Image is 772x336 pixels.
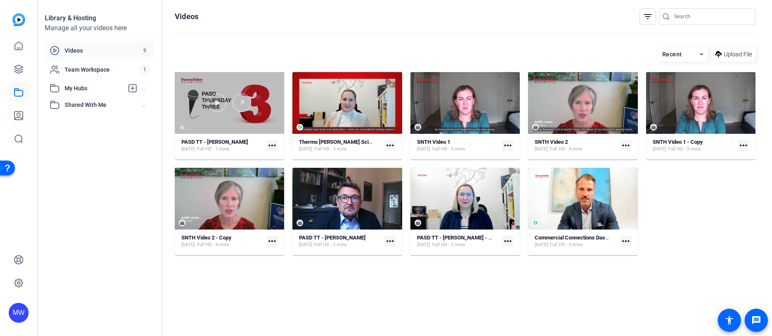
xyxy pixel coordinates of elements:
[385,236,396,247] mat-icon: more_horiz
[535,139,568,145] strong: SNTH Video 2
[45,97,155,113] mat-expansion-panel-header: Shared With Me
[662,51,682,58] span: Recent
[314,242,347,248] span: Full HD - 2 mins
[417,139,499,152] a: SNTH Video 1[DATE]Full HD - 5 mins
[267,140,277,151] mat-icon: more_horiz
[643,12,653,22] mat-icon: filter_list
[674,12,749,22] input: Search
[620,140,631,151] mat-icon: more_horiz
[181,139,263,152] a: PASD TT - [PERSON_NAME][DATE]Full HD - 1 mins
[417,146,430,152] span: [DATE]
[751,315,761,325] mat-icon: message
[738,140,749,151] mat-icon: more_horiz
[550,146,583,152] span: Full HD - 4 mins
[175,12,198,22] h1: Videos
[535,146,548,152] span: [DATE]
[65,65,140,74] span: Team Workspace
[535,242,548,248] span: [DATE]
[197,242,229,248] span: Full HD - 4 mins
[314,146,347,152] span: Full HD - 3 mins
[299,139,381,152] a: Thermo [PERSON_NAME] Scientific - Music Option Simple (44202)[DATE]Full HD - 3 mins
[502,140,513,151] mat-icon: more_horiz
[432,146,465,152] span: Full HD - 5 mins
[385,140,396,151] mat-icon: more_horiz
[417,234,501,241] strong: PASD TT - [PERSON_NAME] - Copy
[267,236,277,247] mat-icon: more_horiz
[9,303,29,323] div: MW
[197,146,229,152] span: Full HD - 1 mins
[181,139,248,145] strong: PASD TT - [PERSON_NAME]
[502,236,513,247] mat-icon: more_horiz
[299,146,312,152] span: [DATE]
[45,13,155,23] div: Library & Hosting
[724,315,734,325] mat-icon: accessibility
[653,139,735,152] a: SNTH Video 1 - Copy[DATE]Full HD - 3 mins
[535,234,640,241] strong: Commercial Connections Dashboard Launch
[432,242,465,248] span: Full HD - 2 mins
[550,242,583,248] span: Full HD - 3 mins
[724,50,752,59] span: Upload File
[65,84,123,93] span: My Hubs
[65,46,140,55] span: Videos
[65,101,142,109] span: Shared With Me
[299,234,366,241] strong: PASD TT - [PERSON_NAME]
[299,139,456,145] strong: Thermo [PERSON_NAME] Scientific - Music Option Simple (44202)
[299,234,381,248] a: PASD TT - [PERSON_NAME][DATE]Full HD - 2 mins
[45,80,155,97] mat-expansion-panel-header: My Hubs
[535,139,617,152] a: SNTH Video 2[DATE]Full HD - 4 mins
[181,146,195,152] span: [DATE]
[181,234,232,241] strong: SNTH Video 2 - Copy
[417,234,499,248] a: PASD TT - [PERSON_NAME] - Copy[DATE]Full HD - 2 mins
[181,242,195,248] span: [DATE]
[535,234,617,248] a: Commercial Connections Dashboard Launch[DATE]Full HD - 3 mins
[653,139,703,145] strong: SNTH Video 1 - Copy
[299,242,312,248] span: [DATE]
[181,234,263,248] a: SNTH Video 2 - Copy[DATE]Full HD - 4 mins
[45,23,155,33] div: Manage all your videos here
[140,65,150,74] span: 1
[653,146,666,152] span: [DATE]
[417,139,450,145] strong: SNTH Video 1
[12,13,25,26] img: blue-gradient.svg
[620,236,631,247] mat-icon: more_horiz
[417,242,430,248] span: [DATE]
[140,46,150,55] span: 9
[668,146,701,152] span: Full HD - 3 mins
[712,47,755,62] button: Upload File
